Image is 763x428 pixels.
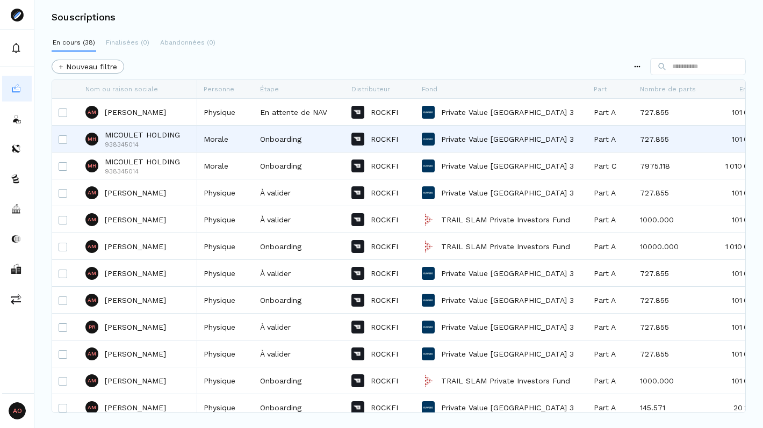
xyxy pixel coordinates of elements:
img: ROCKFI [351,133,364,146]
p: [PERSON_NAME] [105,107,166,118]
p: ROCKFI [371,349,398,359]
p: [PERSON_NAME] [105,375,166,386]
img: ROCKFI [351,374,364,387]
a: MHMICOULET HOLDING938345014 [85,126,191,151]
img: institutionals [11,264,21,274]
img: Private Value Europe 3 [422,106,435,119]
div: Morale [197,126,254,152]
img: Private Value Europe 3 [422,133,435,146]
a: AM[PERSON_NAME] [85,260,191,286]
div: Part A [587,367,634,394]
div: Onboarding [254,153,345,179]
button: + Nouveau filtre [52,60,124,74]
p: [PERSON_NAME] [105,214,166,225]
p: Private Value [GEOGRAPHIC_DATA] 3 [441,295,574,306]
img: ROCKFI [351,294,364,307]
p: AM [88,351,96,357]
img: asset-managers [11,204,21,214]
img: distributors [11,143,21,154]
div: À valider [254,314,345,340]
p: [PERSON_NAME] [105,322,166,332]
div: Physique [197,394,254,420]
div: Onboarding [254,394,345,420]
p: MH [88,163,96,169]
p: [PERSON_NAME] [105,349,166,359]
a: AM[PERSON_NAME] [85,207,191,232]
p: ROCKFI [371,187,398,198]
p: TRAIL SLAM Private Investors Fund [441,375,570,386]
p: [PERSON_NAME] [105,402,166,413]
div: Onboarding [254,287,345,313]
div: Part A [587,99,634,125]
div: Physique [197,314,254,340]
div: Physique [197,260,254,286]
div: À valider [254,340,345,367]
p: MH [88,136,96,142]
div: 727.855 [634,260,710,286]
div: 1000.000 [634,206,710,233]
div: Part A [587,233,634,259]
div: Part A [587,340,634,367]
img: Private Value Europe 3 [422,321,435,333]
p: ROCKFI [371,107,398,118]
img: commissions [11,294,21,304]
div: 10000.000 [634,233,710,259]
p: ROCKFI [371,134,398,144]
a: PR[PERSON_NAME] [85,314,191,339]
p: ROCKFI [371,322,398,332]
p: [PERSON_NAME] [105,295,166,306]
a: AM[PERSON_NAME] [85,341,191,366]
img: TRAIL SLAM Private Investors Fund [422,213,435,226]
img: Private Value Europe 3 [422,347,435,360]
div: Part A [587,287,634,313]
div: 727.855 [634,314,710,340]
img: funds [11,173,21,184]
button: institutionals [2,256,32,282]
button: asset-managers [2,196,32,222]
p: AM [88,405,96,410]
p: MICOULET HOLDING [105,156,180,167]
div: Onboarding [254,367,345,394]
div: Physique [197,233,254,259]
div: Part A [587,314,634,340]
div: En attente de NAV [254,99,345,125]
span: + Nouveau filtre [59,61,117,72]
img: ROCKFI [351,186,364,199]
div: Part A [587,206,634,233]
img: ROCKFI [351,159,364,172]
button: distributors [2,136,32,162]
span: Personne [204,85,234,93]
button: funds [2,166,32,192]
a: MHMICOULET HOLDING938345014 [85,153,191,178]
button: Finalisées (0) [105,34,150,52]
div: Part A [587,126,634,152]
div: 1000.000 [634,367,710,394]
p: AM [88,271,96,276]
a: AM[PERSON_NAME] [85,234,191,259]
div: Physique [197,287,254,313]
p: AM [88,110,96,115]
p: 938345014 [105,140,180,149]
p: ROCKFI [371,241,398,252]
p: Private Value [GEOGRAPHIC_DATA] 3 [441,322,574,332]
p: En cours (38) [53,38,95,47]
div: Physique [197,340,254,367]
div: 7975.118 [634,153,710,179]
p: ROCKFI [371,214,398,225]
img: ROCKFI [351,240,364,253]
p: AM [88,190,96,195]
div: Part A [587,394,634,420]
p: Private Value [GEOGRAPHIC_DATA] 3 [441,107,574,118]
span: Fond [422,85,437,93]
p: Abandonnées (0) [160,38,215,47]
button: companies [2,226,32,252]
div: 727.855 [634,340,710,367]
p: ROCKFI [371,268,398,279]
a: AM[PERSON_NAME] [85,287,191,313]
span: Nombre de parts [640,85,696,93]
p: ROCKFI [371,161,398,171]
span: AO [9,402,26,419]
img: TRAIL SLAM Private Investors Fund [422,240,435,253]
